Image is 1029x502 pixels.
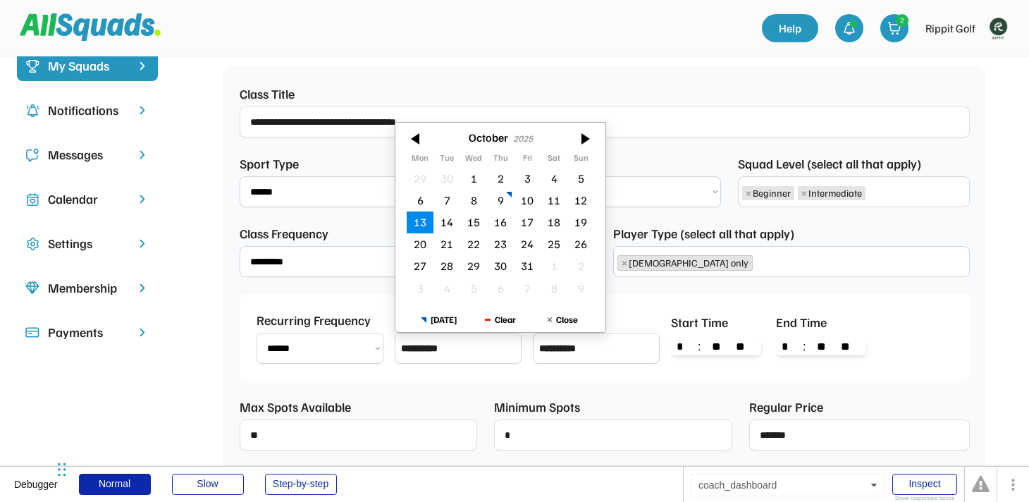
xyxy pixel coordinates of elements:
div: 17/10/2025 [514,212,541,233]
img: Icon%20%2815%29.svg [25,326,39,340]
div: 9/11/2025 [567,278,594,300]
div: 16/10/2025 [487,212,514,233]
div: October [469,131,508,145]
div: 23/10/2025 [487,233,514,255]
div: 26/10/2025 [567,233,594,255]
div: 2 [896,15,908,25]
div: 6/10/2025 [407,190,433,212]
div: Minimum Spots [494,398,580,417]
button: Clear [469,308,531,332]
img: Icon%20copy%208.svg [25,281,39,295]
span: : [692,341,706,353]
div: 2025 [513,133,533,144]
span: : [797,341,811,353]
div: 27/10/2025 [407,255,433,277]
div: 24/10/2025 [514,233,541,255]
button: Close [531,308,593,332]
div: Normal [79,474,151,495]
div: 8/11/2025 [541,278,567,300]
div: 1/10/2025 [460,168,487,190]
button: [DATE] [407,308,469,332]
div: 5/10/2025 [567,168,594,190]
img: Icon%20copy%2016.svg [25,237,39,251]
div: 8/10/2025 [460,190,487,212]
div: 3/11/2025 [407,278,433,300]
div: 29/10/2025 [460,255,487,277]
div: 15/10/2025 [460,212,487,233]
div: Player Type (select all that apply) [613,224,794,243]
div: Settings [48,234,127,253]
img: chevron-right.svg [135,237,149,250]
th: Monday [407,153,433,167]
div: Regular Price [749,398,823,417]
img: chevron-right.svg [135,326,149,339]
div: Step-by-step [265,474,337,495]
div: Slow [172,474,244,495]
a: Help [762,14,818,42]
img: Icon%20%2823%29.svg [25,59,39,73]
div: 20/10/2025 [407,233,433,255]
div: 31/10/2025 [514,255,541,277]
div: Membership [48,278,127,298]
th: Sunday [567,153,594,167]
div: 12/10/2025 [567,190,594,212]
div: 4/10/2025 [541,168,567,190]
div: Notifications [48,101,127,120]
img: chevron-right.svg [135,148,149,161]
div: 21/10/2025 [433,233,460,255]
div: 11/10/2025 [541,190,567,212]
div: 7/10/2025 [433,190,460,212]
div: Squad Level (select all that apply) [738,154,921,173]
li: Intermediate [798,186,865,200]
div: My Squads [48,56,127,75]
img: chevron-right.svg [135,104,149,117]
div: 29/09/2025 [407,168,433,190]
div: 2/10/2025 [487,168,514,190]
div: Rippit Golf [925,20,975,37]
div: 6/11/2025 [487,278,514,300]
div: 30/09/2025 [433,168,460,190]
div: 3/10/2025 [514,168,541,190]
img: chevron-right%20copy%203.svg [135,59,149,73]
div: 22/10/2025 [460,233,487,255]
img: Icon%20copy%207.svg [25,192,39,207]
span: × [746,188,751,198]
div: Start Time [671,313,728,332]
div: 5/11/2025 [460,278,487,300]
div: Recurring Frequency [257,311,371,330]
div: 2/11/2025 [567,255,594,277]
img: Icon%20copy%205.svg [25,148,39,162]
img: Squad%20Logo.svg [20,13,161,40]
img: chevron-right.svg [135,192,149,206]
th: Wednesday [460,153,487,167]
div: Class Frequency [240,224,328,243]
span: × [622,258,627,268]
div: 18/10/2025 [541,212,567,233]
div: 4/11/2025 [433,278,460,300]
div: Calendar [48,190,127,209]
div: Sport Type [240,154,317,173]
div: coach_dashboard [691,474,885,496]
div: 14/10/2025 [433,212,460,233]
img: Rippitlogov2_green.png [984,14,1012,42]
div: 7/11/2025 [514,278,541,300]
div: Show responsive boxes [892,496,957,501]
div: 10/10/2025 [514,190,541,212]
div: Max Spots Available [240,398,351,417]
img: Icon%20copy%204.svg [25,104,39,118]
div: Inspect [892,474,957,495]
div: Messages [48,145,127,164]
th: Saturday [541,153,567,167]
th: Thursday [487,153,514,167]
img: shopping-cart-01%20%281%29.svg [887,21,901,35]
div: 9/10/2025 [487,190,514,212]
div: 19/10/2025 [567,212,594,233]
span: × [801,188,807,198]
div: End Time [776,313,827,332]
div: 1/11/2025 [541,255,567,277]
div: 13/10/2025 [407,212,433,233]
li: Beginner [742,186,794,200]
li: [DEMOGRAPHIC_DATA] only [617,255,753,271]
th: Tuesday [433,153,460,167]
div: 25/10/2025 [541,233,567,255]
